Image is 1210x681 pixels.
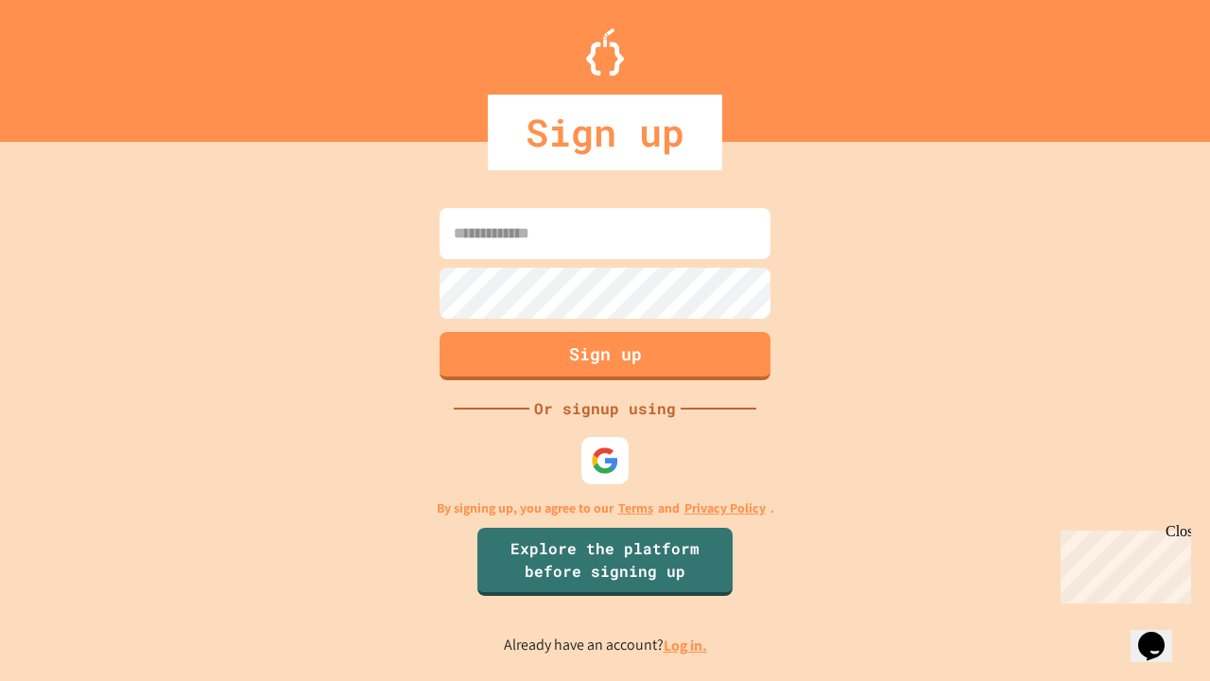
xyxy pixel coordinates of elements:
[591,446,619,475] img: google-icon.svg
[8,8,130,120] div: Chat with us now!Close
[664,636,707,655] a: Log in.
[684,498,766,518] a: Privacy Policy
[529,397,681,420] div: Or signup using
[1053,523,1191,603] iframe: chat widget
[440,332,770,380] button: Sign up
[504,634,707,657] p: Already have an account?
[586,28,624,76] img: Logo.svg
[477,528,733,596] a: Explore the platform before signing up
[618,498,653,518] a: Terms
[488,95,722,170] div: Sign up
[437,498,774,518] p: By signing up, you agree to our and .
[1131,605,1191,662] iframe: chat widget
